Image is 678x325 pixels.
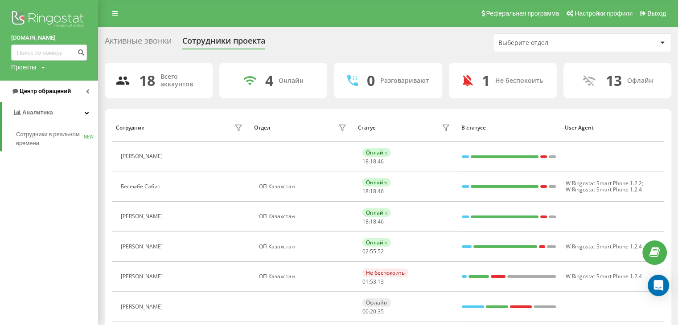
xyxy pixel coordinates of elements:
[11,63,36,72] div: Проекты
[495,77,543,85] div: Не беспокоить
[370,248,376,255] span: 55
[121,183,163,190] div: Бесембе Сабит
[16,126,98,151] a: Сотрудники в реальном времениNEW
[648,275,669,296] div: Open Intercom Messenger
[259,213,349,219] div: ОП Казахстан
[265,72,273,89] div: 4
[362,187,369,195] span: 18
[121,153,165,159] div: [PERSON_NAME]
[121,273,165,280] div: [PERSON_NAME]
[362,248,369,255] span: 02
[362,308,369,315] span: 00
[362,188,384,195] div: : :
[362,158,369,165] span: 18
[2,102,98,123] a: Аналитика
[105,36,172,50] div: Активные звонки
[362,278,369,285] span: 01
[627,77,653,85] div: Офлайн
[362,309,384,315] div: : :
[380,77,429,85] div: Разговаривают
[378,278,384,285] span: 13
[367,72,375,89] div: 0
[378,187,384,195] span: 46
[121,244,165,250] div: [PERSON_NAME]
[362,268,408,277] div: Не беспокоить
[605,72,621,89] div: 13
[259,273,349,280] div: ОП Казахстан
[575,10,633,17] span: Настройки профиля
[370,308,376,315] span: 20
[498,39,605,47] div: Выберите отдел
[378,308,384,315] span: 35
[378,218,384,225] span: 46
[362,279,384,285] div: : :
[362,219,384,225] div: : :
[11,45,87,61] input: Поиск по номеру
[566,272,642,280] span: W Ringostat Smart Phone 1.2.4
[139,72,155,89] div: 18
[482,72,490,89] div: 1
[566,179,642,187] span: W Ringostat Smart Phone 1.2.2
[182,36,265,50] div: Сотрудники проекта
[362,248,384,255] div: : :
[378,158,384,165] span: 46
[362,158,384,165] div: : :
[116,125,144,131] div: Сотрудник
[22,109,53,116] span: Аналитика
[362,208,390,217] div: Онлайн
[121,213,165,219] div: [PERSON_NAME]
[362,178,390,187] div: Онлайн
[370,278,376,285] span: 53
[20,88,71,94] span: Центр обращений
[362,298,391,307] div: Офлайн
[647,10,666,17] span: Выход
[160,73,202,88] div: Всего аккаунтов
[16,130,84,148] span: Сотрудники в реальном времени
[11,33,87,42] a: [DOMAIN_NAME]
[121,304,165,310] div: [PERSON_NAME]
[279,77,304,85] div: Онлайн
[259,244,349,250] div: ОП Казахстан
[378,248,384,255] span: 52
[362,148,390,157] div: Онлайн
[565,125,660,131] div: User Agent
[370,187,376,195] span: 18
[362,218,369,225] span: 18
[254,125,270,131] div: Отдел
[486,10,559,17] span: Реферальная программа
[566,186,642,193] span: W Ringostat Smart Phone 1.2.4
[11,9,87,31] img: Ringostat logo
[357,125,375,131] div: Статус
[362,238,390,247] div: Онлайн
[370,158,376,165] span: 18
[566,243,642,250] span: W Ringostat Smart Phone 1.2.4
[461,125,556,131] div: В статусе
[259,183,349,190] div: ОП Казахстан
[370,218,376,225] span: 18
